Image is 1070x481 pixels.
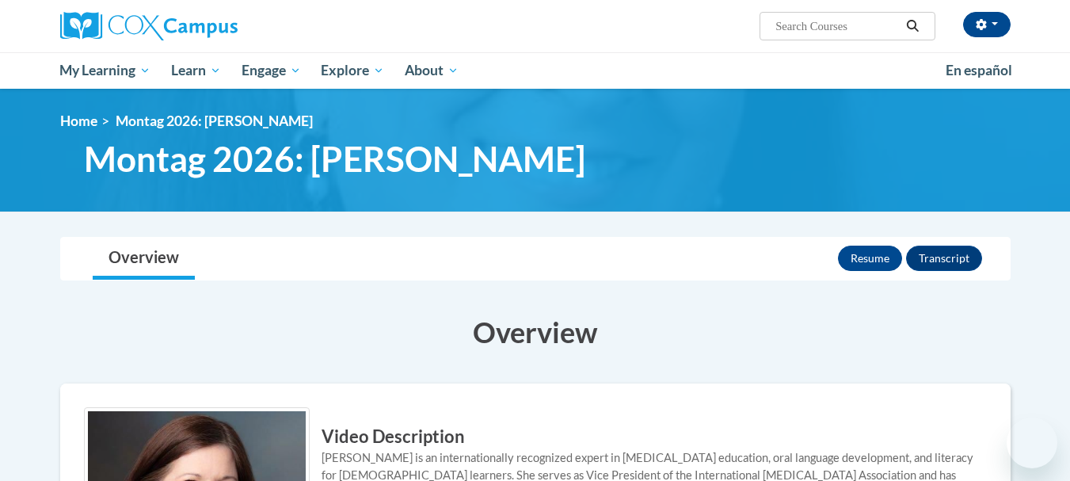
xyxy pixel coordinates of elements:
[60,113,97,129] a: Home
[231,52,311,89] a: Engage
[60,12,361,40] a: Cox Campus
[60,312,1011,352] h3: Overview
[906,246,982,271] button: Transcript
[50,52,162,89] a: My Learning
[84,138,585,180] span: Montag 2026: [PERSON_NAME]
[321,61,384,80] span: Explore
[93,238,195,280] a: Overview
[935,54,1022,87] a: En español
[963,12,1011,37] button: Account Settings
[1007,418,1057,468] iframe: Button to launch messaging window
[84,425,987,449] h3: Video Description
[901,17,924,36] button: Search
[161,52,231,89] a: Learn
[946,62,1012,78] span: En español
[60,12,238,40] img: Cox Campus
[171,61,221,80] span: Learn
[838,246,902,271] button: Resume
[242,61,301,80] span: Engage
[59,61,150,80] span: My Learning
[310,52,394,89] a: Explore
[36,52,1034,89] div: Main menu
[774,17,901,36] input: Search Courses
[116,113,313,129] span: Montag 2026: [PERSON_NAME]
[405,61,459,80] span: About
[394,52,469,89] a: About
